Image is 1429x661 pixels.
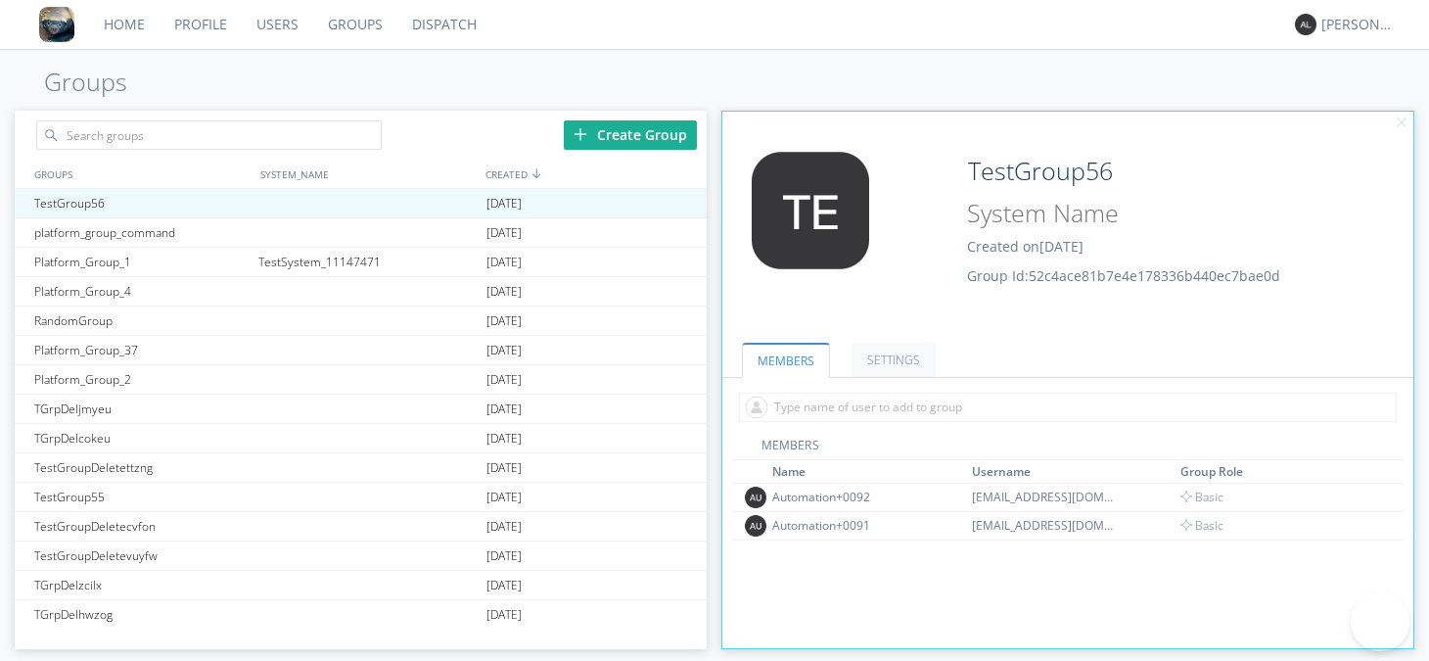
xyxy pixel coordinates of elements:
[486,336,522,365] span: [DATE]
[15,542,707,571] a: TestGroupDeletevuyfw[DATE]
[15,600,707,630] a: TGrpDelhwzog[DATE]
[15,277,707,307] a: Platform_Group_4[DATE]
[486,218,522,248] span: [DATE]
[486,277,522,307] span: [DATE]
[254,248,482,276] div: TestSystem_11147471
[486,307,522,336] span: [DATE]
[15,365,707,395] a: Platform_Group_2[DATE]
[772,489,919,505] div: Automation+0092
[739,393,1397,422] input: Type name of user to add to group
[15,189,707,218] a: TestGroup56[DATE]
[29,248,254,276] div: Platform_Group_1
[29,307,254,335] div: RandomGroup
[969,460,1177,484] th: Toggle SortBy
[972,517,1119,534] div: [EMAIL_ADDRESS][DOMAIN_NAME]
[29,189,254,217] div: TestGroup56
[29,365,254,394] div: Platform_Group_2
[29,571,254,599] div: TGrpDelzcilx
[486,248,522,277] span: [DATE]
[29,277,254,306] div: Platform_Group_4
[29,336,254,364] div: Platform_Group_37
[574,127,587,141] img: plus.svg
[960,152,1276,191] input: Group Name
[15,248,707,277] a: Platform_Group_1TestSystem_11147471[DATE]
[39,7,74,42] img: 8ff700cf5bab4eb8a436322861af2272
[486,395,522,424] span: [DATE]
[972,489,1119,505] div: [EMAIL_ADDRESS][DOMAIN_NAME]
[772,517,919,534] div: Automation+0091
[15,218,707,248] a: platform_group_command[DATE]
[29,600,254,629] div: TGrpDelhwzog
[29,483,254,511] div: TestGroup55
[1295,14,1316,35] img: 373638.png
[15,336,707,365] a: Platform_Group_37[DATE]
[486,453,522,483] span: [DATE]
[967,266,1280,285] span: Group Id: 52c4ace81b7e4e178336b440ec7bae0d
[564,120,697,150] div: Create Group
[486,483,522,512] span: [DATE]
[1039,237,1083,256] span: [DATE]
[486,600,522,630] span: [DATE]
[737,152,884,269] img: 373638.png
[15,483,707,512] a: TestGroup55[DATE]
[15,571,707,600] a: TGrpDelzcilx[DATE]
[29,542,254,570] div: TestGroupDeletevuyfw
[15,453,707,483] a: TestGroupDeletettzng[DATE]
[29,453,254,482] div: TestGroupDeletettzng
[29,424,254,452] div: TGrpDelcokeu
[960,195,1276,232] input: System Name
[255,160,481,188] div: SYSTEM_NAME
[1180,517,1223,534] span: Basic
[486,189,522,218] span: [DATE]
[486,571,522,600] span: [DATE]
[29,395,254,423] div: TGrpDeljmyeu
[36,120,382,150] input: Search groups
[852,343,936,377] a: SETTINGS
[29,160,251,188] div: GROUPS
[967,237,1083,256] span: Created on
[1395,117,1408,130] img: cancel.svg
[15,424,707,453] a: TGrpDelcokeu[DATE]
[15,395,707,424] a: TGrpDeljmyeu[DATE]
[15,307,707,336] a: RandomGroup[DATE]
[769,460,969,484] th: Toggle SortBy
[1177,460,1377,484] th: Toggle SortBy
[745,487,766,508] img: 373638.png
[29,218,254,247] div: platform_group_command
[486,365,522,395] span: [DATE]
[29,512,254,541] div: TestGroupDeletecvfon
[742,343,830,378] a: MEMBERS
[486,542,522,571] span: [DATE]
[481,160,708,188] div: CREATED
[1180,489,1223,505] span: Basic
[1351,592,1409,651] iframe: Toggle Customer Support
[486,512,522,542] span: [DATE]
[732,437,1405,460] div: MEMBERS
[1321,15,1395,34] div: [PERSON_NAME]
[486,424,522,453] span: [DATE]
[745,515,766,537] img: 373638.png
[15,512,707,542] a: TestGroupDeletecvfon[DATE]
